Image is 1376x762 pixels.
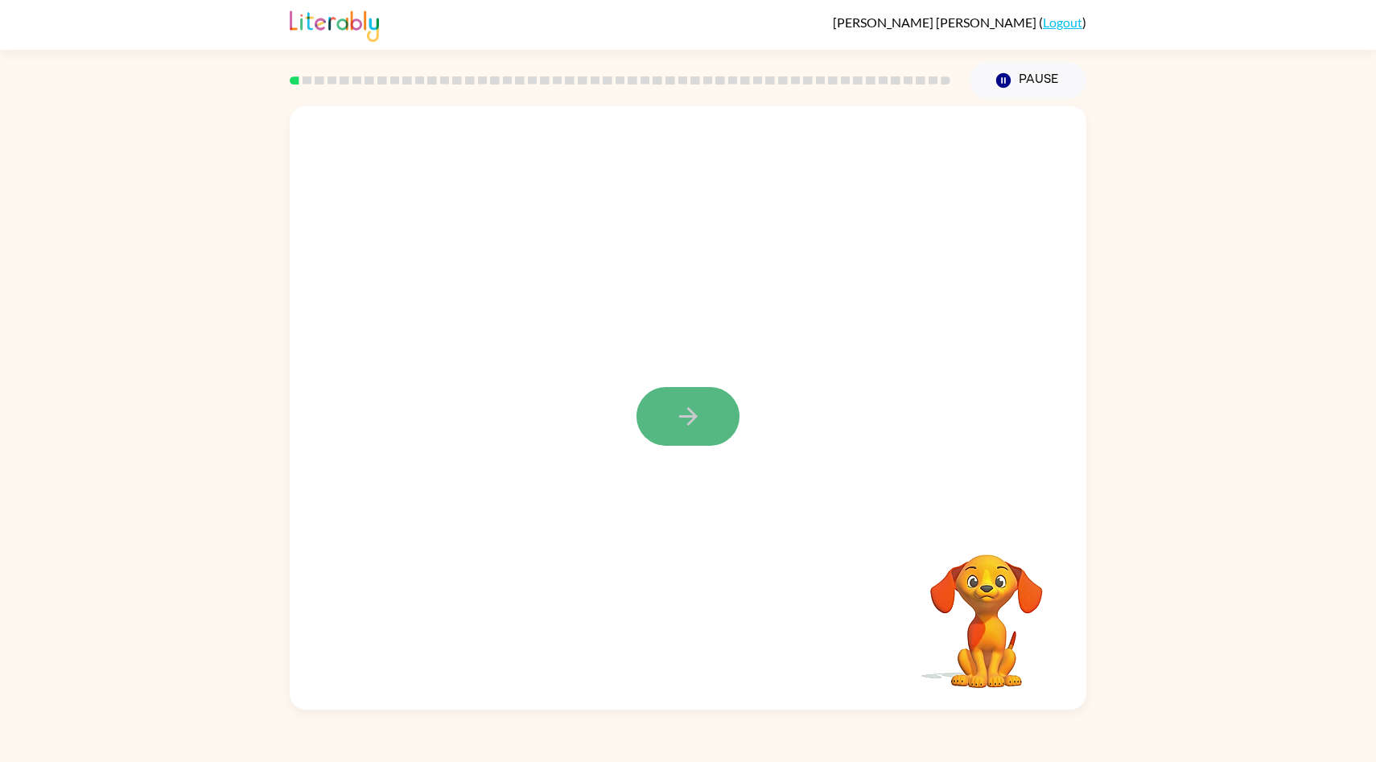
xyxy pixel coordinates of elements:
[290,6,379,42] img: Literably
[1043,14,1082,30] a: Logout
[970,62,1086,99] button: Pause
[906,529,1067,690] video: Your browser must support playing .mp4 files to use Literably. Please try using another browser.
[833,14,1039,30] span: [PERSON_NAME] [PERSON_NAME]
[833,14,1086,30] div: ( )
